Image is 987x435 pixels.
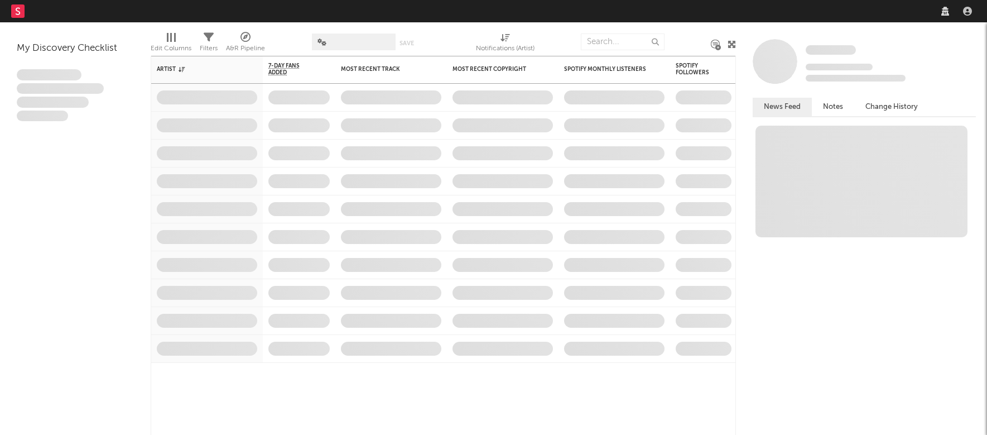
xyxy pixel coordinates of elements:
[476,28,535,60] div: Notifications (Artist)
[812,98,854,116] button: Notes
[564,66,648,73] div: Spotify Monthly Listeners
[226,42,265,55] div: A&R Pipeline
[476,42,535,55] div: Notifications (Artist)
[17,69,81,80] span: Lorem ipsum dolor
[806,45,856,56] a: Some Artist
[341,66,425,73] div: Most Recent Track
[151,42,191,55] div: Edit Columns
[753,98,812,116] button: News Feed
[806,64,873,70] span: Tracking Since: [DATE]
[806,75,906,82] span: 0 fans last week
[200,28,218,60] div: Filters
[806,45,856,55] span: Some Artist
[854,98,929,116] button: Change History
[17,111,68,122] span: Aliquam viverra
[17,97,89,108] span: Praesent ac interdum
[157,66,240,73] div: Artist
[581,34,665,50] input: Search...
[226,28,265,60] div: A&R Pipeline
[452,66,536,73] div: Most Recent Copyright
[399,40,414,46] button: Save
[676,63,715,76] div: Spotify Followers
[151,28,191,60] div: Edit Columns
[268,63,313,76] span: 7-Day Fans Added
[17,42,134,55] div: My Discovery Checklist
[17,83,104,94] span: Integer aliquet in purus et
[200,42,218,55] div: Filters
